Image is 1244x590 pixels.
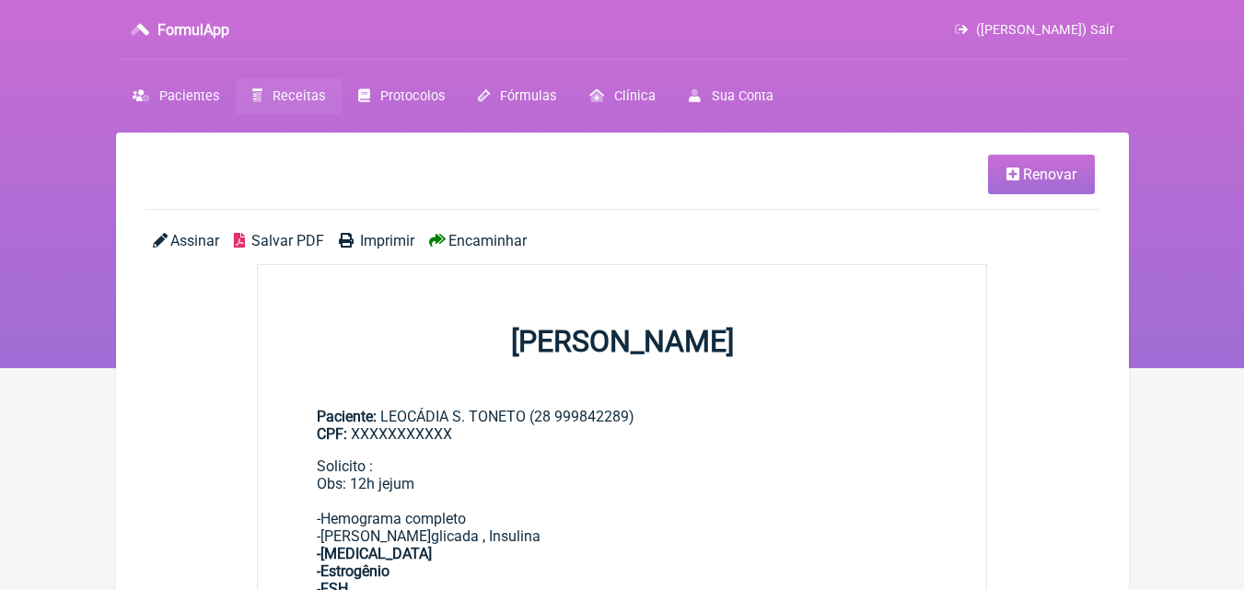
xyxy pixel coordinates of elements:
[317,425,347,443] span: CPF:
[317,408,377,425] span: Paciente:
[317,425,928,443] div: XXXXXXXXXXX
[955,22,1113,38] a: ([PERSON_NAME]) Sair
[234,232,324,249] a: Salvar PDF
[672,78,789,114] a: Sua Conta
[273,88,325,104] span: Receitas
[448,232,527,249] span: Encaminhar
[317,545,432,580] strong: -[MEDICAL_DATA] -Estrogênio
[976,22,1114,38] span: ([PERSON_NAME]) Sair
[157,21,229,39] h3: FormulApp
[1023,166,1076,183] span: Renovar
[988,155,1095,194] a: Renovar
[170,232,219,249] span: Assinar
[317,408,928,443] div: LEOCÁDIA S. TONETO (28 999842289)
[360,232,414,249] span: Imprimir
[380,88,445,104] span: Protocolos
[116,78,236,114] a: Pacientes
[342,78,461,114] a: Protocolos
[251,232,324,249] span: Salvar PDF
[153,232,219,249] a: Assinar
[429,232,527,249] a: Encaminhar
[573,78,672,114] a: Clínica
[461,78,573,114] a: Fórmulas
[159,88,219,104] span: Pacientes
[614,88,656,104] span: Clínica
[712,88,773,104] span: Sua Conta
[500,88,556,104] span: Fórmulas
[339,232,414,249] a: Imprimir
[236,78,342,114] a: Receitas
[258,324,987,359] h1: [PERSON_NAME]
